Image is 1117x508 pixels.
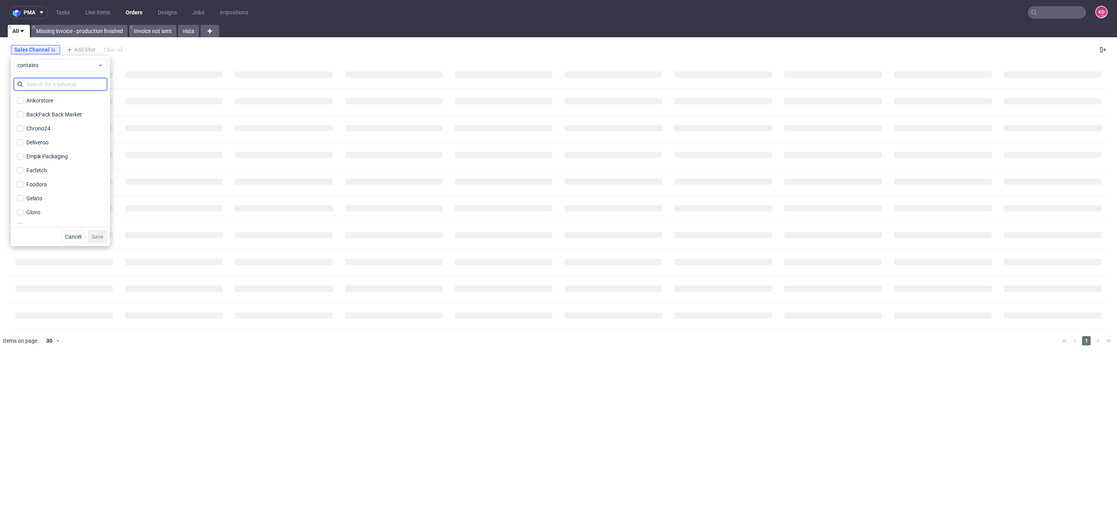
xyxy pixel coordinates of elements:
a: Missing invoice - production finished [31,25,128,37]
button: pma [9,6,48,19]
span: is [51,47,57,53]
div: Clear all [102,44,124,55]
a: Invoice not sent [129,25,176,37]
a: vista [178,25,199,37]
a: Jobs [188,6,209,19]
span: Cancel [65,234,81,239]
div: Deliveroo [26,139,48,146]
div: Foodora [26,180,47,188]
div: Glovo [26,208,40,216]
span: contains [17,61,98,69]
span: 1 [1082,336,1091,345]
a: Tasks [51,6,74,19]
a: All [8,25,30,37]
a: Line Items [81,6,115,19]
img: logo [13,8,24,17]
span: Sales Channel [14,47,51,53]
div: Hello Print [26,222,51,230]
div: Empik Packaging [26,153,68,160]
input: Search for a value(s) [14,78,107,90]
a: Orders [121,6,147,19]
div: Gelato [26,194,42,202]
span: Items on page: [3,337,38,345]
div: 30 [41,335,55,346]
button: Cancel [62,231,85,243]
a: Designs [153,6,182,19]
a: Impositions [215,6,253,19]
div: Chrono24 [26,125,50,132]
div: BackPack Back Market [26,111,82,118]
span: pma [24,10,35,15]
figcaption: KD [1096,7,1107,17]
div: Ankorstore [26,97,53,104]
div: Farfetch [26,166,47,174]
